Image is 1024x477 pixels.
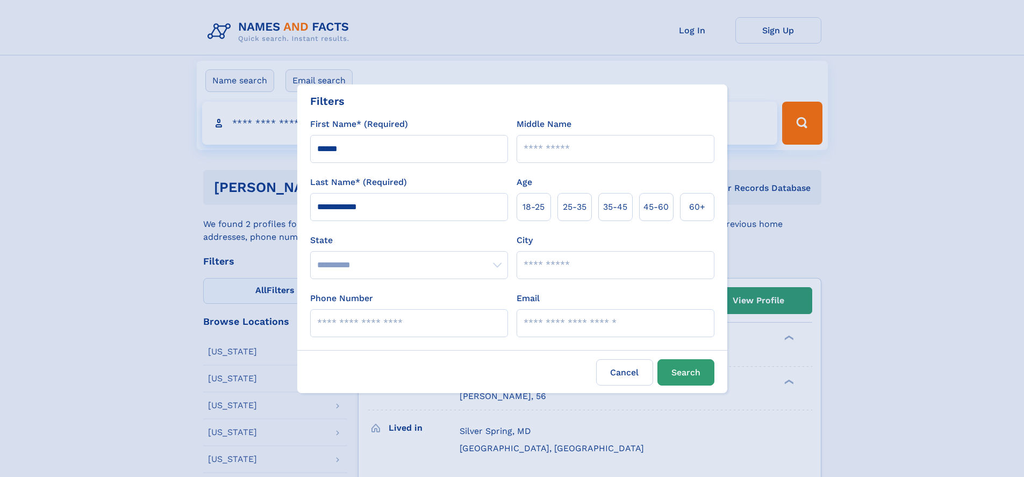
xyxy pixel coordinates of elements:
[310,234,508,247] label: State
[522,201,545,213] span: 18‑25
[517,176,532,189] label: Age
[310,93,345,109] div: Filters
[310,118,408,131] label: First Name* (Required)
[310,176,407,189] label: Last Name* (Required)
[517,292,540,305] label: Email
[596,359,653,386] label: Cancel
[657,359,714,386] button: Search
[563,201,586,213] span: 25‑35
[689,201,705,213] span: 60+
[643,201,669,213] span: 45‑60
[603,201,627,213] span: 35‑45
[310,292,373,305] label: Phone Number
[517,234,533,247] label: City
[517,118,571,131] label: Middle Name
